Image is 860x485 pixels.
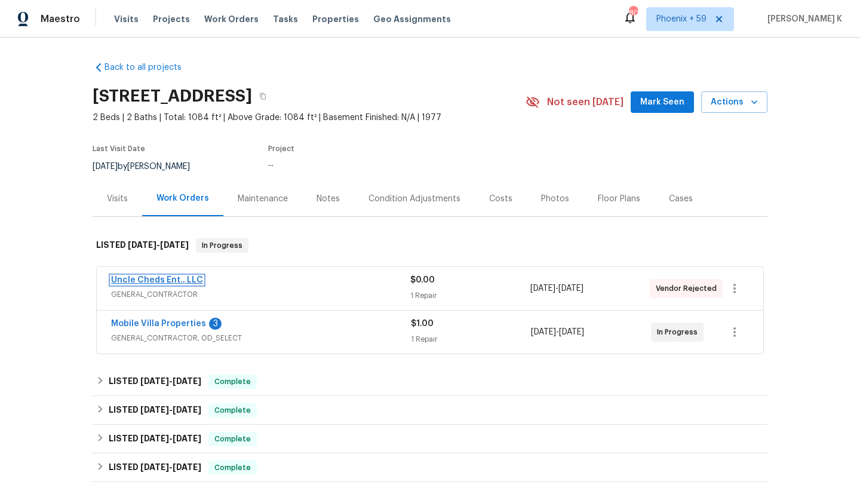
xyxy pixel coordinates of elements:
div: 3 [209,318,222,330]
span: - [128,241,189,249]
span: Tasks [273,15,298,23]
h6: LISTED [109,432,201,446]
div: LISTED [DATE]-[DATE]Complete [93,453,767,482]
div: 802 [629,7,637,19]
span: 2 Beds | 2 Baths | Total: 1084 ft² | Above Grade: 1084 ft² | Basement Finished: N/A | 1977 [93,112,526,124]
span: - [531,326,584,338]
div: Condition Adjustments [368,193,460,205]
span: [DATE] [160,241,189,249]
div: LISTED [DATE]-[DATE]Complete [93,425,767,453]
div: Floor Plans [598,193,640,205]
span: Not seen [DATE] [547,96,623,108]
span: $1.00 [411,320,434,328]
span: Project [268,145,294,152]
span: - [530,283,583,294]
div: Visits [107,193,128,205]
span: [DATE] [173,463,201,471]
h6: LISTED [96,238,189,253]
span: GENERAL_CONTRACTOR, OD_SELECT [111,332,411,344]
span: In Progress [197,240,247,251]
span: [DATE] [559,328,584,336]
span: [DATE] [531,328,556,336]
span: Maestro [41,13,80,25]
span: Vendor Rejected [656,283,721,294]
div: Maintenance [238,193,288,205]
div: 1 Repair [410,290,530,302]
div: by [PERSON_NAME] [93,159,204,174]
span: [DATE] [140,406,169,414]
span: [DATE] [558,284,583,293]
div: Photos [541,193,569,205]
h6: LISTED [109,403,201,418]
span: Complete [210,462,256,474]
span: Visits [114,13,139,25]
button: Mark Seen [631,91,694,113]
span: [DATE] [140,463,169,471]
span: [DATE] [173,377,201,385]
a: Uncle Cheds Ent., LLC [111,276,203,284]
div: ... [268,159,497,168]
span: [DATE] [173,434,201,443]
div: Costs [489,193,512,205]
a: Mobile Villa Properties [111,320,206,328]
span: [DATE] [173,406,201,414]
a: Back to all projects [93,62,207,73]
span: Complete [210,433,256,445]
span: - [140,406,201,414]
div: LISTED [DATE]-[DATE]Complete [93,396,767,425]
span: [DATE] [530,284,555,293]
h6: LISTED [109,461,201,475]
span: Complete [210,404,256,416]
button: Actions [701,91,767,113]
span: Properties [312,13,359,25]
span: [DATE] [93,162,118,171]
span: $0.00 [410,276,435,284]
h2: [STREET_ADDRESS] [93,90,252,102]
div: LISTED [DATE]-[DATE]Complete [93,367,767,396]
span: Actions [711,95,758,110]
div: 1 Repair [411,333,531,345]
span: Projects [153,13,190,25]
span: - [140,377,201,385]
span: Phoenix + 59 [656,13,707,25]
div: LISTED [DATE]-[DATE]In Progress [93,226,767,265]
span: [DATE] [140,434,169,443]
span: Work Orders [204,13,259,25]
span: [DATE] [128,241,156,249]
span: - [140,463,201,471]
button: Copy Address [252,85,274,107]
span: - [140,434,201,443]
span: GENERAL_CONTRACTOR [111,288,410,300]
div: Cases [669,193,693,205]
span: Geo Assignments [373,13,451,25]
h6: LISTED [109,375,201,389]
div: Work Orders [156,192,209,204]
span: [DATE] [140,377,169,385]
span: [PERSON_NAME] K [763,13,842,25]
div: Notes [317,193,340,205]
span: Complete [210,376,256,388]
span: Last Visit Date [93,145,145,152]
span: In Progress [657,326,702,338]
span: Mark Seen [640,95,684,110]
